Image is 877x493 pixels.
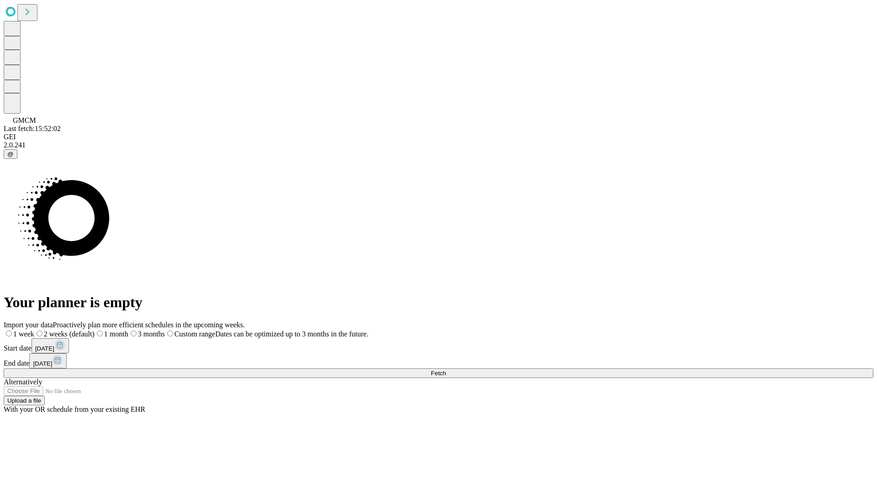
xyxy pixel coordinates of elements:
[53,321,245,329] span: Proactively plan more efficient schedules in the upcoming weeks.
[33,360,52,367] span: [DATE]
[167,330,173,336] input: Custom rangeDates can be optimized up to 3 months in the future.
[4,133,873,141] div: GEI
[104,330,128,338] span: 1 month
[13,330,34,338] span: 1 week
[131,330,137,336] input: 3 months
[4,378,42,386] span: Alternatively
[44,330,95,338] span: 2 weeks (default)
[35,345,54,352] span: [DATE]
[37,330,42,336] input: 2 weeks (default)
[29,353,67,368] button: [DATE]
[4,368,873,378] button: Fetch
[4,353,873,368] div: End date
[4,149,17,159] button: @
[32,338,69,353] button: [DATE]
[13,116,36,124] span: GMCM
[4,396,45,405] button: Upload a file
[174,330,215,338] span: Custom range
[4,141,873,149] div: 2.0.241
[97,330,103,336] input: 1 month
[7,151,14,157] span: @
[4,405,145,413] span: With your OR schedule from your existing EHR
[4,294,873,311] h1: Your planner is empty
[431,370,446,377] span: Fetch
[215,330,368,338] span: Dates can be optimized up to 3 months in the future.
[138,330,165,338] span: 3 months
[4,321,53,329] span: Import your data
[6,330,12,336] input: 1 week
[4,125,61,132] span: Last fetch: 15:52:02
[4,338,873,353] div: Start date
